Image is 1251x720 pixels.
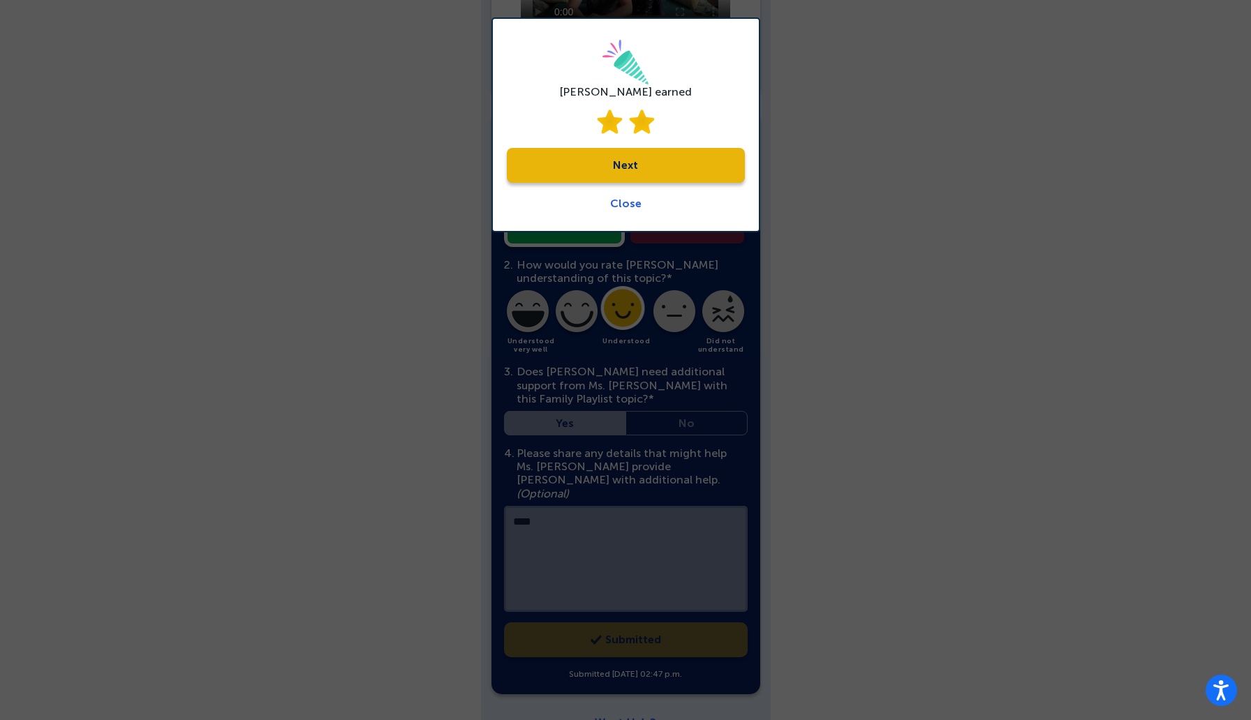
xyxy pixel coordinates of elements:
[629,110,654,134] img: star
[610,197,642,210] a: Close
[597,110,622,134] img: star
[559,85,692,98] div: [PERSON_NAME] earned
[602,40,649,85] img: celebrate
[507,148,745,183] a: Next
